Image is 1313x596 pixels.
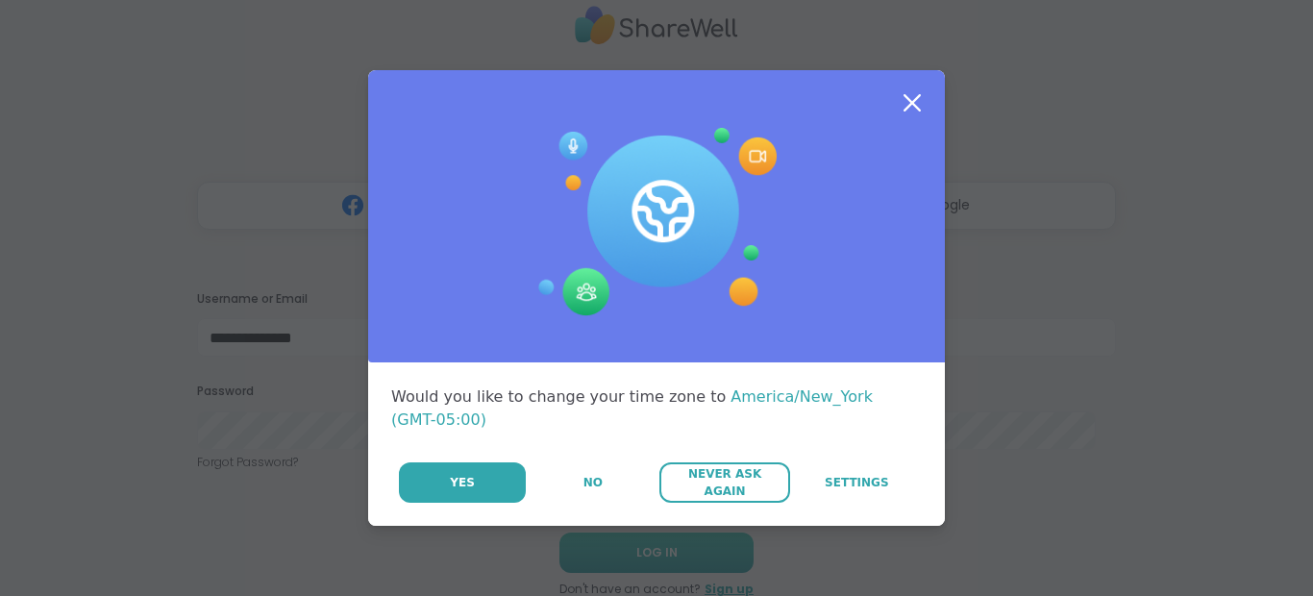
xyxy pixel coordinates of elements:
a: Settings [792,462,922,503]
img: Session Experience [536,128,777,316]
span: Yes [450,474,475,491]
button: Yes [399,462,526,503]
span: Settings [825,474,889,491]
span: Never Ask Again [669,465,780,500]
button: No [528,462,657,503]
div: Would you like to change your time zone to [391,385,922,432]
span: No [583,474,603,491]
button: Never Ask Again [659,462,789,503]
span: America/New_York (GMT-05:00) [391,387,873,429]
